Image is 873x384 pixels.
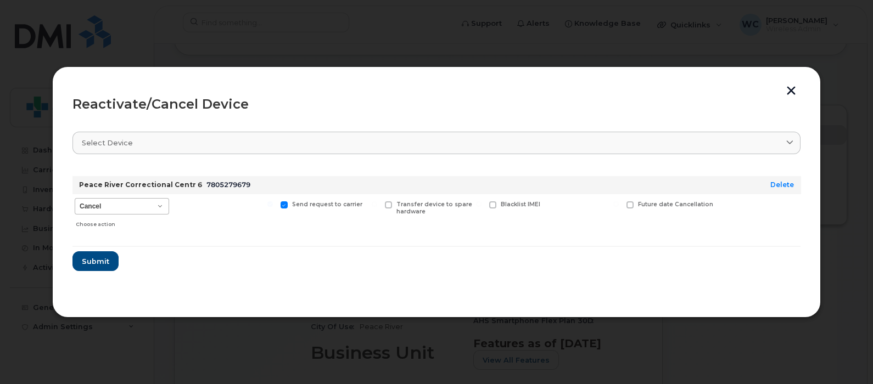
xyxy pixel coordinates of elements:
input: Transfer device to spare hardware [372,201,377,207]
input: Future date Cancellation [613,201,619,207]
span: Blacklist IMEI [501,201,540,208]
span: Future date Cancellation [638,201,713,208]
span: Transfer device to spare hardware [396,201,472,215]
span: Send request to carrier [292,201,362,208]
input: Blacklist IMEI [476,201,482,207]
div: Reactivate/Cancel Device [72,98,801,111]
strong: Peace River Correctional Centr 6 [79,180,202,189]
span: 7805279679 [206,180,250,189]
div: Choose action [76,216,169,229]
a: Delete [770,180,794,189]
input: Send request to carrier [267,201,273,207]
